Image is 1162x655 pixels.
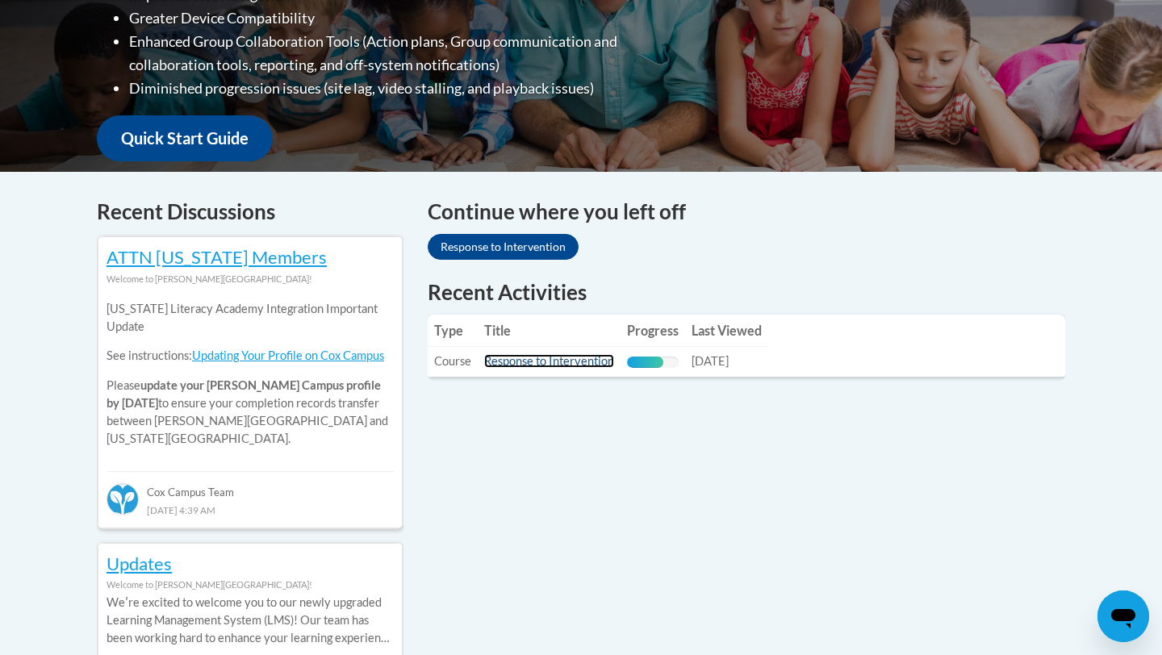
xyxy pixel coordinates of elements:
[484,354,614,368] a: Response to Intervention
[434,354,471,368] span: Course
[478,315,621,347] th: Title
[107,270,394,288] div: Welcome to [PERSON_NAME][GEOGRAPHIC_DATA]!
[428,315,478,347] th: Type
[97,196,403,227] h4: Recent Discussions
[107,483,139,515] img: Cox Campus Team
[107,288,394,460] div: Please to ensure your completion records transfer between [PERSON_NAME][GEOGRAPHIC_DATA] and [US_...
[627,357,663,368] div: Progress, %
[428,196,1065,227] h4: Continue where you left off
[129,77,682,100] li: Diminished progression issues (site lag, video stalling, and playback issues)
[107,594,394,647] p: Weʹre excited to welcome you to our newly upgraded Learning Management System (LMS)! Our team has...
[107,347,394,365] p: See instructions:
[107,246,327,268] a: ATTN [US_STATE] Members
[428,234,579,260] a: Response to Intervention
[107,471,394,500] div: Cox Campus Team
[685,315,768,347] th: Last Viewed
[107,378,381,410] b: update your [PERSON_NAME] Campus profile by [DATE]
[107,300,394,336] p: [US_STATE] Literacy Academy Integration Important Update
[129,6,682,30] li: Greater Device Compatibility
[107,553,172,574] a: Updates
[129,30,682,77] li: Enhanced Group Collaboration Tools (Action plans, Group communication and collaboration tools, re...
[97,115,273,161] a: Quick Start Guide
[692,354,729,368] span: [DATE]
[192,348,384,362] a: Updating Your Profile on Cox Campus
[107,501,394,519] div: [DATE] 4:39 AM
[428,277,1065,307] h1: Recent Activities
[107,576,394,594] div: Welcome to [PERSON_NAME][GEOGRAPHIC_DATA]!
[1097,590,1149,642] iframe: Button to launch messaging window
[621,315,685,347] th: Progress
